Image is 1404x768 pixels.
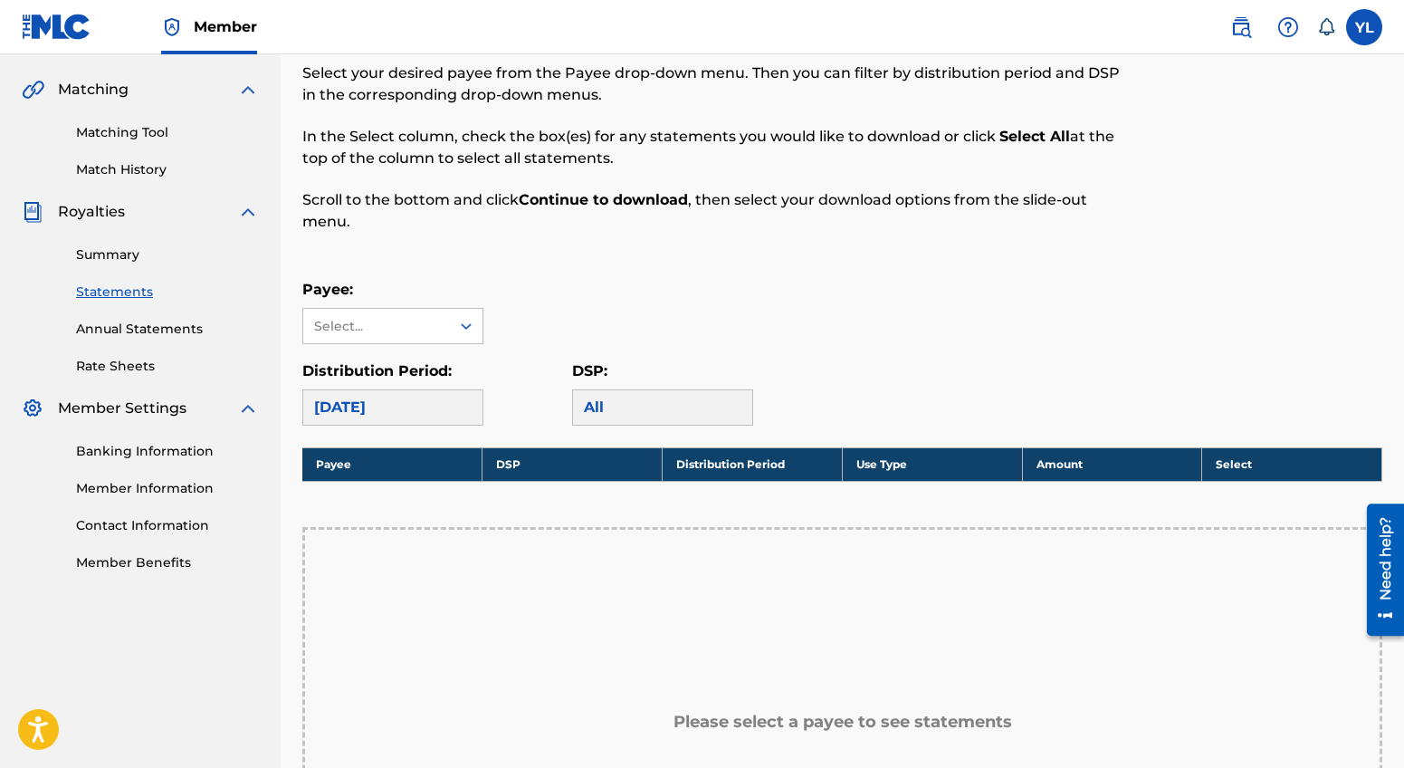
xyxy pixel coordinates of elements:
[1346,9,1382,45] div: User Menu
[194,16,257,37] span: Member
[302,189,1134,233] p: Scroll to the bottom and click , then select your download options from the slide-out menu.
[999,128,1070,145] strong: Select All
[663,447,843,481] th: Distribution Period
[76,123,259,142] a: Matching Tool
[1202,447,1382,481] th: Select
[76,320,259,339] a: Annual Statements
[1270,9,1306,45] div: Help
[302,281,353,298] label: Payee:
[314,317,437,336] div: Select...
[58,201,125,223] span: Royalties
[302,126,1134,169] p: In the Select column, check the box(es) for any statements you would like to download or click at...
[76,442,259,461] a: Banking Information
[237,201,259,223] img: expand
[161,16,183,38] img: Top Rightsholder
[22,35,131,57] a: SummarySummary
[302,447,482,481] th: Payee
[76,516,259,535] a: Contact Information
[76,553,259,572] a: Member Benefits
[1353,497,1404,643] iframe: Resource Center
[673,712,1012,733] h5: Please select a payee to see statements
[76,283,259,302] a: Statements
[482,447,663,481] th: DSP
[1230,16,1252,38] img: search
[22,79,44,101] img: Matching
[22,201,43,223] img: Royalties
[1022,447,1202,481] th: Amount
[22,398,43,419] img: Member Settings
[76,160,259,179] a: Match History
[237,79,259,101] img: expand
[302,62,1134,106] p: Select your desired payee from the Payee drop-down menu. Then you can filter by distribution peri...
[58,398,186,419] span: Member Settings
[22,14,91,40] img: MLC Logo
[76,357,259,376] a: Rate Sheets
[58,79,129,101] span: Matching
[76,245,259,264] a: Summary
[302,362,452,379] label: Distribution Period:
[842,447,1022,481] th: Use Type
[1223,9,1259,45] a: Public Search
[1277,16,1299,38] img: help
[572,362,607,379] label: DSP:
[1317,18,1335,36] div: Notifications
[519,191,688,208] strong: Continue to download
[76,479,259,498] a: Member Information
[237,398,259,419] img: expand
